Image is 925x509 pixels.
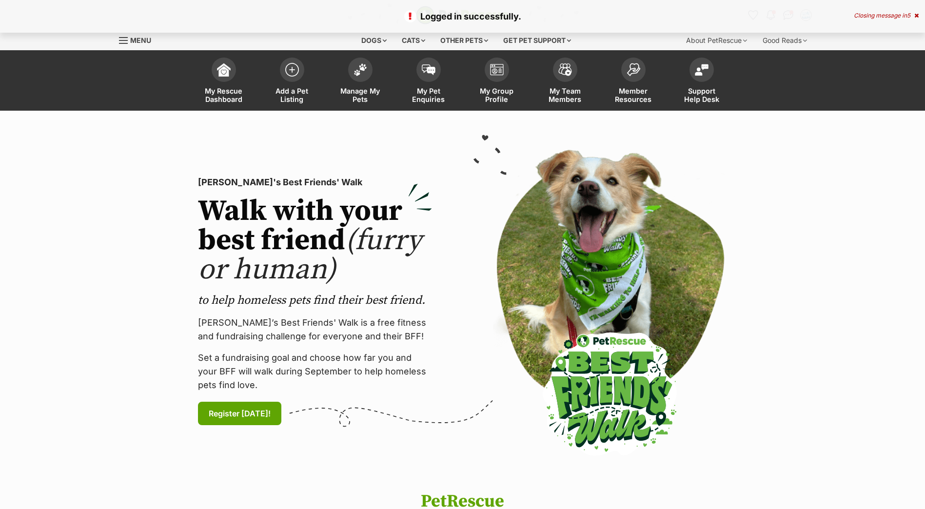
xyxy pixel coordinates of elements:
[422,64,435,75] img: pet-enquiries-icon-7e3ad2cf08bfb03b45e93fb7055b45f3efa6380592205ae92323e6603595dc1f.svg
[599,53,668,111] a: Member Resources
[475,87,519,103] span: My Group Profile
[338,87,382,103] span: Manage My Pets
[695,64,709,76] img: help-desk-icon-fdf02630f3aa405de69fd3d07c3f3aa587a6932b1a1747fa1d2bba05be0121f9.svg
[326,53,394,111] a: Manage My Pets
[543,87,587,103] span: My Team Members
[198,402,281,425] a: Register [DATE]!
[433,31,495,50] div: Other pets
[395,31,432,50] div: Cats
[190,53,258,111] a: My Rescue Dashboard
[198,222,422,288] span: (furry or human)
[490,64,504,76] img: group-profile-icon-3fa3cf56718a62981997c0bc7e787c4b2cf8bcc04b72c1350f741eb67cf2f40e.svg
[198,176,432,189] p: [PERSON_NAME]'s Best Friends' Walk
[258,53,326,111] a: Add a Pet Listing
[198,293,432,308] p: to help homeless pets find their best friend.
[119,31,158,48] a: Menu
[531,53,599,111] a: My Team Members
[270,87,314,103] span: Add a Pet Listing
[668,53,736,111] a: Support Help Desk
[198,316,432,343] p: [PERSON_NAME]’s Best Friends' Walk is a free fitness and fundraising challenge for everyone and t...
[285,63,299,77] img: add-pet-listing-icon-0afa8454b4691262ce3f59096e99ab1cd57d4a30225e0717b998d2c9b9846f56.svg
[354,63,367,76] img: manage-my-pets-icon-02211641906a0b7f246fdf0571729dbe1e7629f14944591b6c1af311fb30b64b.svg
[198,351,432,392] p: Set a fundraising goal and choose how far you and your BFF will walk during September to help hom...
[611,87,655,103] span: Member Resources
[627,63,640,76] img: member-resources-icon-8e73f808a243e03378d46382f2149f9095a855e16c252ad45f914b54edf8863c.svg
[209,408,271,419] span: Register [DATE]!
[756,31,814,50] div: Good Reads
[198,197,432,285] h2: Walk with your best friend
[496,31,578,50] div: Get pet support
[463,53,531,111] a: My Group Profile
[202,87,246,103] span: My Rescue Dashboard
[130,36,151,44] span: Menu
[679,31,754,50] div: About PetRescue
[217,63,231,77] img: dashboard-icon-eb2f2d2d3e046f16d808141f083e7271f6b2e854fb5c12c21221c1fb7104beca.svg
[354,31,394,50] div: Dogs
[407,87,451,103] span: My Pet Enquiries
[680,87,724,103] span: Support Help Desk
[558,63,572,76] img: team-members-icon-5396bd8760b3fe7c0b43da4ab00e1e3bb1a5d9ba89233759b79545d2d3fc5d0d.svg
[394,53,463,111] a: My Pet Enquiries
